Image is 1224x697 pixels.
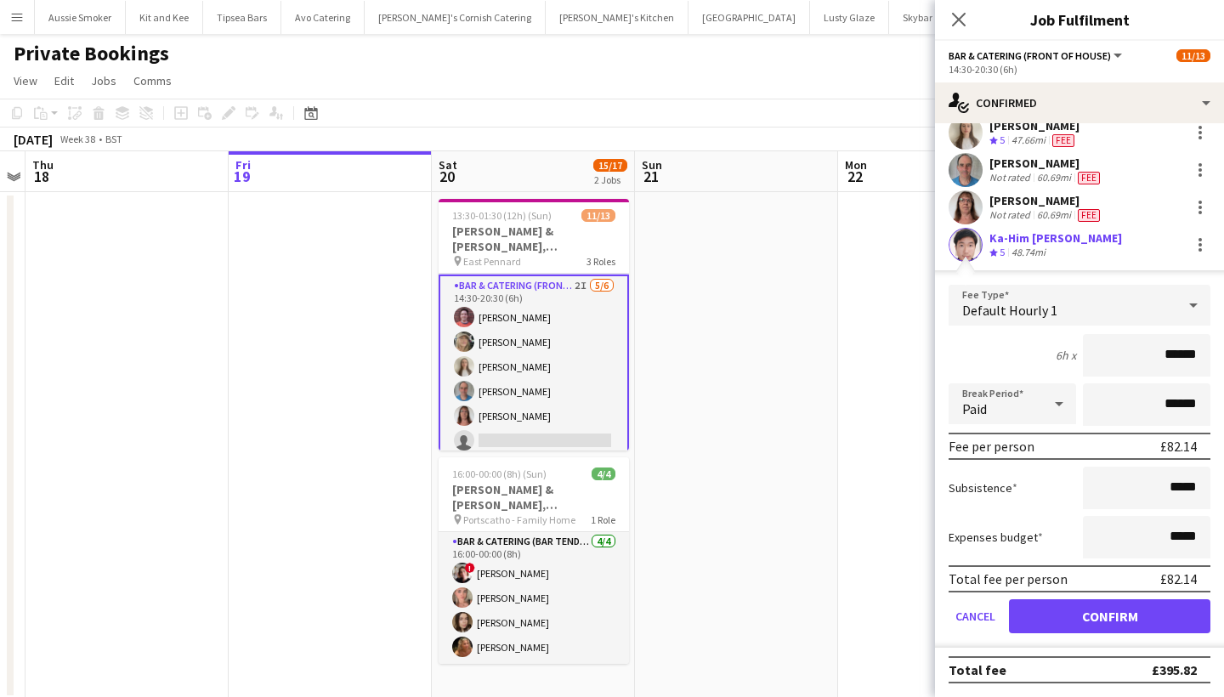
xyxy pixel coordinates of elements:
[845,157,867,173] span: Mon
[546,1,688,34] button: [PERSON_NAME]'s Kitchen
[593,159,627,172] span: 15/17
[591,513,615,526] span: 1 Role
[281,1,365,34] button: Avo Catering
[14,73,37,88] span: View
[439,224,629,254] h3: [PERSON_NAME] & [PERSON_NAME], [GEOGRAPHIC_DATA], [DATE]
[1008,133,1049,148] div: 47.66mi
[7,70,44,92] a: View
[1160,570,1197,587] div: £82.14
[842,167,867,186] span: 22
[949,438,1034,455] div: Fee per person
[989,208,1034,222] div: Not rated
[1176,49,1210,62] span: 11/13
[14,41,169,66] h1: Private Bookings
[989,118,1079,133] div: [PERSON_NAME]
[949,49,1125,62] button: Bar & Catering (Front of House)
[949,63,1210,76] div: 14:30-20:30 (6h)
[989,193,1103,208] div: [PERSON_NAME]
[48,70,81,92] a: Edit
[1008,246,1049,260] div: 48.74mi
[592,467,615,480] span: 4/4
[949,49,1111,62] span: Bar & Catering (Front of House)
[91,73,116,88] span: Jobs
[35,1,126,34] button: Aussie Smoker
[365,1,546,34] button: [PERSON_NAME]'s Cornish Catering
[962,400,987,417] span: Paid
[949,480,1017,496] label: Subsistence
[639,167,662,186] span: 21
[56,133,99,145] span: Week 38
[439,157,457,173] span: Sat
[439,482,629,513] h3: [PERSON_NAME] & [PERSON_NAME], Portscatho, [DATE]
[989,156,1103,171] div: [PERSON_NAME]
[54,73,74,88] span: Edit
[30,167,54,186] span: 18
[962,302,1057,319] span: Default Hourly 1
[133,73,172,88] span: Comms
[949,599,1002,633] button: Cancel
[810,1,889,34] button: Lusty Glaze
[1034,171,1074,184] div: 60.69mi
[439,532,629,664] app-card-role: Bar & Catering (Bar Tender)4/416:00-00:00 (8h)![PERSON_NAME][PERSON_NAME][PERSON_NAME][PERSON_NAME]
[203,1,281,34] button: Tipsea Bars
[586,255,615,268] span: 3 Roles
[949,661,1006,678] div: Total fee
[439,457,629,664] app-job-card: 16:00-00:00 (8h) (Sun)4/4[PERSON_NAME] & [PERSON_NAME], Portscatho, [DATE] Portscatho - Family Ho...
[463,255,521,268] span: East Pennard
[436,167,457,186] span: 20
[989,171,1034,184] div: Not rated
[935,8,1224,31] h3: Job Fulfilment
[463,513,575,526] span: Portscatho - Family Home
[439,199,629,450] app-job-card: 13:30-01:30 (12h) (Sun)11/13[PERSON_NAME] & [PERSON_NAME], [GEOGRAPHIC_DATA], [DATE] East Pennard...
[452,467,547,480] span: 16:00-00:00 (8h) (Sun)
[935,82,1224,123] div: Confirmed
[465,563,475,573] span: !
[1056,348,1076,363] div: 6h x
[1074,208,1103,222] div: Crew has different fees then in role
[581,209,615,222] span: 11/13
[688,1,810,34] button: [GEOGRAPHIC_DATA]
[32,157,54,173] span: Thu
[1078,209,1100,222] span: Fee
[126,1,203,34] button: Kit and Kee
[989,230,1122,246] div: Ka-Him [PERSON_NAME]
[1078,172,1100,184] span: Fee
[127,70,178,92] a: Comms
[1152,661,1197,678] div: £395.82
[452,209,552,222] span: 13:30-01:30 (12h) (Sun)
[1160,438,1197,455] div: £82.14
[1000,133,1005,146] span: 5
[105,133,122,145] div: BST
[1000,246,1005,258] span: 5
[235,157,251,173] span: Fri
[14,131,53,148] div: [DATE]
[1049,133,1078,148] div: Crew has different fees then in role
[642,157,662,173] span: Sun
[594,173,626,186] div: 2 Jobs
[1034,208,1074,222] div: 60.69mi
[1052,134,1074,147] span: Fee
[439,275,629,459] app-card-role: Bar & Catering (Front of House)2I5/614:30-20:30 (6h)[PERSON_NAME][PERSON_NAME][PERSON_NAME][PERSO...
[1074,171,1103,184] div: Crew has different fees then in role
[949,530,1043,545] label: Expenses budget
[949,570,1068,587] div: Total fee per person
[84,70,123,92] a: Jobs
[889,1,947,34] button: Skybar
[1009,599,1210,633] button: Confirm
[233,167,251,186] span: 19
